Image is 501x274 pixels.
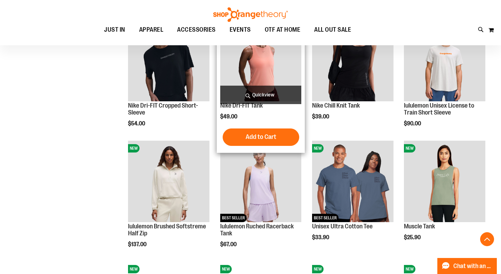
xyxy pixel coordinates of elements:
[220,102,263,109] a: Nike Dri-FIT Tank
[104,22,125,38] span: JUST IN
[437,258,497,274] button: Chat with an Expert
[404,141,485,223] a: Muscle TankNEW
[220,241,238,248] span: $67.00
[128,20,209,102] a: Nike Dri-FIT Cropped Short-SleeveNEW
[453,263,493,269] span: Chat with an Expert
[400,16,489,144] div: product
[128,141,209,223] a: lululemon Brushed Softstreme Half ZipNEW
[220,86,302,104] a: Quickview
[400,137,489,258] div: product
[128,265,140,273] span: NEW
[125,16,213,144] div: product
[309,137,397,258] div: product
[223,128,299,146] button: Add to Cart
[312,144,324,152] span: NEW
[404,20,485,102] a: lululemon Unisex License to Train Short SleeveNEW
[220,113,238,120] span: $49.00
[480,232,494,246] button: Back To Top
[128,102,198,116] a: Nike Dri-FIT Cropped Short-Sleeve
[309,16,397,138] div: product
[265,22,301,38] span: OTF AT HOME
[177,22,216,38] span: ACCESSORIES
[217,16,305,153] div: product
[312,102,360,109] a: Nike Chill Knit Tank
[312,20,393,101] img: Nike Chill Knit Tank
[128,20,209,101] img: Nike Dri-FIT Cropped Short-Sleeve
[128,144,140,152] span: NEW
[404,102,474,116] a: lululemon Unisex License to Train Short Sleeve
[404,20,485,101] img: lululemon Unisex License to Train Short Sleeve
[128,120,146,127] span: $54.00
[404,223,435,230] a: Muscle Tank
[220,223,294,237] a: lululemon Ruched Racerback Tank
[230,22,251,38] span: EVENTS
[312,141,393,222] img: Unisex Ultra Cotton Tee
[139,22,164,38] span: APPAREL
[404,265,415,273] span: NEW
[217,137,305,265] div: product
[404,234,422,241] span: $25.90
[404,144,415,152] span: NEW
[312,113,330,120] span: $39.00
[312,234,330,241] span: $33.90
[220,265,232,273] span: NEW
[312,214,339,222] span: BEST SELLER
[404,120,422,127] span: $90.00
[246,133,276,141] span: Add to Cart
[314,22,351,38] span: ALL OUT SALE
[312,141,393,223] a: Unisex Ultra Cotton TeeNEWBEST SELLER
[128,141,209,222] img: lululemon Brushed Softstreme Half Zip
[220,141,302,223] a: lululemon Ruched Racerback TankNEWBEST SELLER
[220,141,302,222] img: lululemon Ruched Racerback Tank
[128,223,206,237] a: lululemon Brushed Softstreme Half Zip
[312,265,324,273] span: NEW
[220,20,302,102] a: Nike Dri-FIT TankNEW
[220,20,302,101] img: Nike Dri-FIT Tank
[312,20,393,102] a: Nike Chill Knit TankNEW
[312,223,373,230] a: Unisex Ultra Cotton Tee
[212,7,289,22] img: Shop Orangetheory
[125,137,213,265] div: product
[220,214,247,222] span: BEST SELLER
[128,241,148,248] span: $137.00
[404,141,485,222] img: Muscle Tank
